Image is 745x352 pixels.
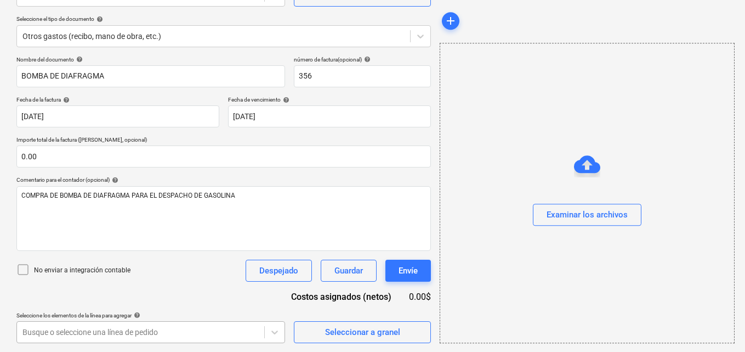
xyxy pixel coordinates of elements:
[16,15,431,23] div: Seleccione el tipo de documento
[321,260,377,282] button: Guardar
[61,97,70,103] span: help
[16,136,431,146] p: Importe total de la factura ([PERSON_NAME], opcional)
[246,260,312,282] button: Despejado
[334,264,363,278] div: Guardar
[444,14,457,27] span: add
[440,43,735,343] div: Examinar los archivos
[34,266,130,275] p: No enviar a integración contable
[294,65,431,87] input: número de factura
[690,299,745,352] div: Widget de chat
[16,105,219,127] input: Fecha de factura no especificada
[294,321,431,343] button: Seleccionar a granel
[16,146,431,167] input: Importe total de la factura (coste neto, opcional)
[547,208,628,222] div: Examinar los archivos
[409,290,431,303] div: 0.00$
[228,105,431,127] input: Fecha de vencimiento no especificada
[325,325,400,339] div: Seleccionar a granel
[16,65,285,87] input: Nombre del documento
[94,16,103,23] span: help
[282,290,409,303] div: Costos asignados (netos)
[21,192,235,199] span: COMPRA DE BOMBA DE DIAFRAGMA PARA EL DESPACHO DE GASOLINA
[16,176,431,183] div: Comentario para el contador (opcional)
[16,56,285,63] div: Nombre del documento
[385,260,431,282] button: Envíe
[362,56,371,63] span: help
[228,96,431,103] div: Fecha de vencimiento
[132,312,140,319] span: help
[690,299,745,352] iframe: Chat Widget
[259,264,298,278] div: Despejado
[294,56,431,63] div: número de factura (opcional)
[399,264,418,278] div: Envíe
[281,97,289,103] span: help
[74,56,83,63] span: help
[533,204,641,226] button: Examinar los archivos
[16,96,219,103] div: Fecha de la factura
[16,312,285,319] div: Seleccione los elementos de la línea para agregar
[110,177,118,183] span: help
